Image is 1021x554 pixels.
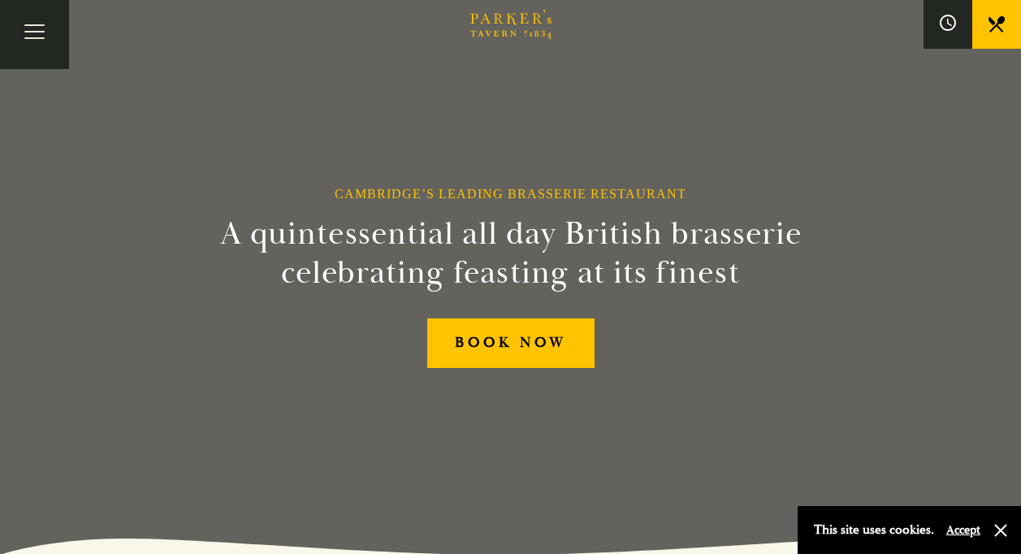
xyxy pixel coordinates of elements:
[141,214,881,292] h2: A quintessential all day British brasserie celebrating feasting at its finest
[335,186,686,201] h1: Cambridge’s Leading Brasserie Restaurant
[993,522,1009,539] button: Close and accept
[814,518,934,542] p: This site uses cookies.
[427,318,595,368] a: BOOK NOW
[946,522,980,538] button: Accept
